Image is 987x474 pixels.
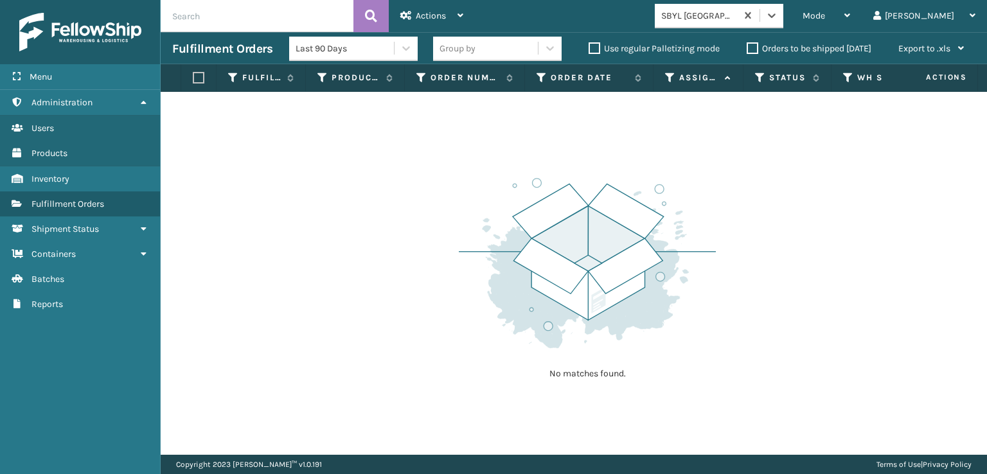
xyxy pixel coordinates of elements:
span: Mode [803,10,825,21]
label: Fulfillment Order Id [242,72,281,83]
span: Actions [416,10,446,21]
span: Products [31,148,67,159]
span: Actions [885,67,975,88]
label: Assigned Carrier Service [679,72,718,83]
div: | [876,455,972,474]
span: Fulfillment Orders [31,198,104,209]
span: Containers [31,249,76,259]
span: Inventory [31,173,69,184]
div: SBYL [GEOGRAPHIC_DATA] [661,9,738,22]
span: Users [31,123,54,134]
label: Product SKU [332,72,380,83]
a: Privacy Policy [923,460,972,469]
label: Orders to be shipped [DATE] [747,43,871,54]
span: Batches [31,274,64,285]
span: Shipment Status [31,224,99,234]
label: Order Date [551,72,628,83]
label: Use regular Palletizing mode [589,43,720,54]
span: Administration [31,97,93,108]
span: Menu [30,71,52,82]
p: Copyright 2023 [PERSON_NAME]™ v 1.0.191 [176,455,322,474]
a: Terms of Use [876,460,921,469]
img: logo [19,13,141,51]
span: Export to .xls [898,43,950,54]
div: Group by [440,42,476,55]
label: WH Ship By Date [857,72,935,83]
div: Last 90 Days [296,42,395,55]
h3: Fulfillment Orders [172,41,272,57]
span: Reports [31,299,63,310]
label: Order Number [431,72,500,83]
label: Status [769,72,806,83]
